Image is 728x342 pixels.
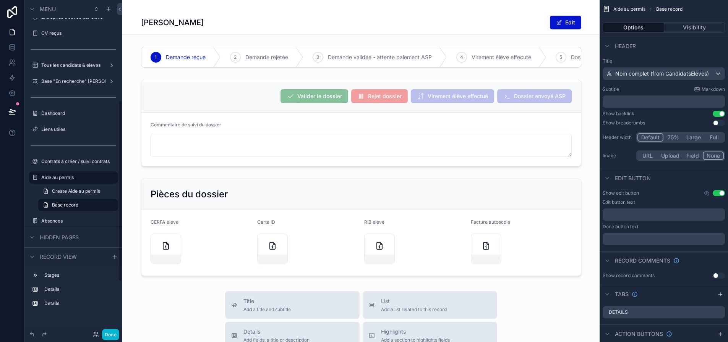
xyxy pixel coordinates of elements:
button: Full [704,133,724,142]
div: Show backlink [603,111,634,117]
button: Field [683,152,703,160]
div: Show record comments [603,273,655,279]
span: List [381,297,447,305]
span: Base record [52,202,78,208]
label: Details [44,286,115,292]
button: Visibility [664,22,725,33]
div: scrollable content [603,233,725,245]
span: Tabs [615,290,629,298]
button: Edit [550,16,581,29]
button: URL [637,152,658,160]
button: None [703,152,724,160]
a: Create Aide au permis [38,185,118,197]
button: Default [637,133,663,142]
label: Done button text [603,224,639,230]
label: Liens utiles [41,126,116,132]
span: Add a list related to this record [381,307,447,313]
label: Header width [603,134,633,140]
span: Markdown [702,86,725,92]
label: Edit button text [603,199,635,205]
label: Base "En recherche" [PERSON_NAME] [41,78,105,84]
label: Absences [41,218,116,224]
span: Menu [40,5,56,13]
label: Subtitle [603,86,619,92]
button: Done [102,329,119,340]
span: Add a title and subtitle [243,307,291,313]
h1: [PERSON_NAME] [141,17,204,28]
label: Aide au permis [41,174,113,181]
span: Create Aide au permis [52,188,100,194]
span: Aide au permis [613,6,645,12]
label: Title [603,58,725,64]
a: Base record [38,199,118,211]
span: Record comments [615,257,670,265]
button: 75% [663,133,683,142]
span: Edit button [615,174,651,182]
label: Dashboard [41,110,116,116]
button: TitleAdd a title and subtitle [225,291,360,319]
button: Large [683,133,704,142]
button: Options [603,22,664,33]
label: Show edit button [603,190,639,196]
label: Image [603,153,633,159]
label: Contrats à créer / suivi contrats [41,158,116,165]
div: scrollable content [603,95,725,108]
label: Tous les candidats & eleves [41,62,105,68]
button: Upload [658,152,683,160]
span: Header [615,42,636,50]
div: Show breadcrumbs [603,120,645,126]
div: scrollable content [603,208,725,221]
span: Record view [40,253,77,261]
div: scrollable content [24,266,122,317]
label: Stages [44,272,115,278]
button: Nom complet (from CandidatsEleves) [603,67,725,80]
a: Markdown [694,86,725,92]
span: Nom complet (from CandidatsEleves) [615,70,709,77]
span: Details [243,328,310,336]
span: Title [243,297,291,305]
span: Highlights [381,328,450,336]
span: Base record [656,6,683,12]
label: CV reçus [41,30,116,36]
button: ListAdd a list related to this record [363,291,497,319]
label: Details [44,300,115,307]
span: Hidden pages [40,234,79,241]
label: Details [609,309,628,315]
